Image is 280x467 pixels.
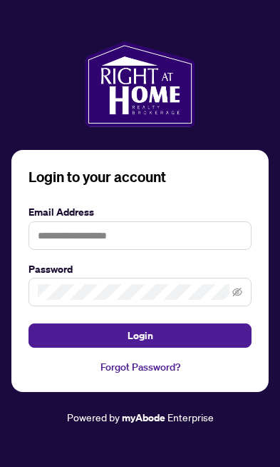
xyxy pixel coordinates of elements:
[28,204,252,220] label: Email Address
[122,410,165,426] a: myAbode
[28,261,252,277] label: Password
[167,411,214,423] span: Enterprise
[128,324,153,347] span: Login
[28,359,252,375] a: Forgot Password?
[67,411,120,423] span: Powered by
[28,323,252,348] button: Login
[85,41,195,127] img: ma-logo
[232,287,242,297] span: eye-invisible
[28,167,252,187] h3: Login to your account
